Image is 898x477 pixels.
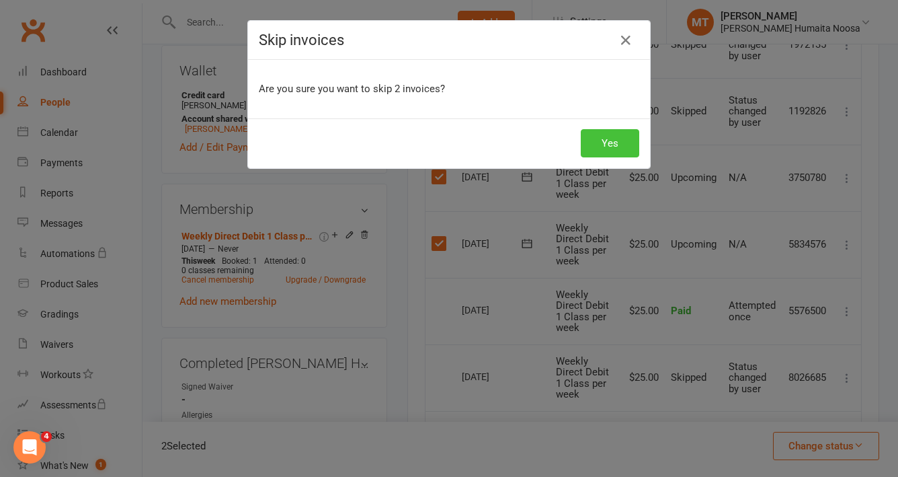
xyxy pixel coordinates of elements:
span: 4 [41,431,52,442]
button: Yes [581,129,639,157]
h4: Skip invoices [259,32,639,48]
button: Close [615,30,637,51]
span: Are you sure you want to skip 2 invoices? [259,83,445,95]
iframe: Intercom live chat [13,431,46,464]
